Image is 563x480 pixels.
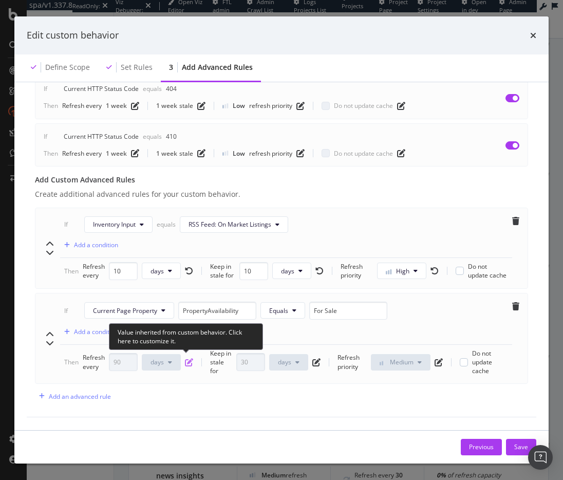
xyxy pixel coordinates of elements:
div: trash [512,217,519,225]
div: refresh priority [249,149,292,158]
button: Previous [461,439,502,455]
div: Then [64,267,79,275]
span: days [151,358,164,366]
div: If [44,132,47,141]
div: Set rules [121,62,153,72]
div: pen-to-square [131,102,139,110]
span: days [151,267,164,275]
img: j32suk7ufU7viAAAAAElFTkSuQmCC [380,360,386,365]
div: pen-to-square [296,102,305,110]
span: High [396,267,409,275]
div: Then [44,101,58,110]
button: Equals [260,302,305,319]
div: 3 [169,62,173,72]
div: times [530,29,536,42]
div: 1 week [106,149,127,158]
span: Do not update cache [334,149,393,158]
button: days [142,263,181,279]
button: Current Page Property [84,302,174,319]
span: RSS Feed: On Market Listings [189,220,271,229]
div: pen-to-square [185,358,193,366]
div: modal [14,16,549,464]
div: rotate-left [315,267,324,275]
span: Do not update cache [472,349,508,375]
div: Refresh priority [341,262,373,280]
div: Define scope [45,62,90,72]
div: Current HTTP Status Code [64,84,139,93]
div: Save [514,442,528,451]
div: Add a condition [74,241,118,249]
div: 1 week [106,101,127,110]
button: Inventory Input [84,216,153,233]
button: days [269,354,308,371]
div: Add Custom Advanced Rules [35,175,528,185]
div: Add an advanced rule [49,392,111,401]
div: pen-to-square [131,149,139,157]
div: pen-to-square [197,149,205,157]
span: Do not update cache [468,262,508,280]
div: Previous [469,442,494,451]
span: Equals [269,306,288,315]
div: Then [44,149,58,158]
div: Low [233,149,245,158]
div: pen-to-square [197,102,205,110]
div: pen-to-square [397,149,405,157]
button: Add a condition [60,324,118,340]
button: Medium [371,354,430,371]
div: Equals [143,132,162,141]
div: pen-to-square [312,358,321,366]
div: If [64,220,68,229]
div: equals [157,220,176,229]
img: cRr4yx4cyByr8BeLxltRlzBPIAAAAAElFTkSuQmCC [386,269,392,274]
div: refresh priority [249,101,292,110]
div: Equals [143,84,162,93]
div: If [44,84,47,93]
div: Keep in stale for [210,262,235,280]
div: Value inherited from custom behavior. Click here to customize it. [118,328,254,345]
div: Refresh every [62,101,102,110]
div: Refresh every [62,149,102,158]
div: chevron-up [46,240,54,248]
div: Refresh every [83,353,105,371]
div: Add a condition [74,327,118,336]
div: stale [179,101,193,110]
div: Then [64,358,79,366]
div: Current HTTP Status Code [64,132,139,141]
span: days [281,267,294,275]
input: Page property value [309,302,387,320]
div: 410 [166,132,177,141]
button: RSS Feed: On Market Listings [180,216,288,233]
div: Open Intercom Messenger [528,445,553,470]
div: Low [233,101,245,110]
div: 1 week [156,149,177,158]
div: Refresh priority [337,353,367,371]
button: Add an advanced rule [35,388,111,404]
div: chevron-down [46,339,54,347]
div: pen-to-square [296,149,305,157]
div: 404 [166,84,177,93]
button: days [272,263,311,279]
div: stale [179,149,193,158]
div: pen-to-square [397,102,405,110]
div: rotate-left [430,267,439,275]
button: days [142,354,181,371]
button: Save [506,439,536,455]
div: chevron-down [46,248,54,256]
div: chevron-up [46,330,54,339]
div: pen-to-square [435,358,443,366]
div: Add advanced rules [182,62,253,72]
div: trash [512,302,519,310]
div: Create additional advanced rules for your custom behavior. [35,189,528,199]
div: Edit custom behavior [27,29,119,42]
input: Page property name [178,302,256,320]
span: days [278,358,291,366]
button: Add a condition [60,237,118,253]
img: Yo1DZTjnOBfEZTkXj00cav03WZSR3qnEnDcAAAAASUVORK5CYII= [222,103,229,108]
div: rotate-left [185,267,193,275]
span: Do not update cache [334,101,393,110]
div: 1 week [156,101,177,110]
div: Refresh every [83,262,105,280]
span: Current Page Property [93,306,157,315]
img: Yo1DZTjnOBfEZTkXj00cav03WZSR3qnEnDcAAAAASUVORK5CYII= [222,151,229,156]
button: High [377,263,426,279]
